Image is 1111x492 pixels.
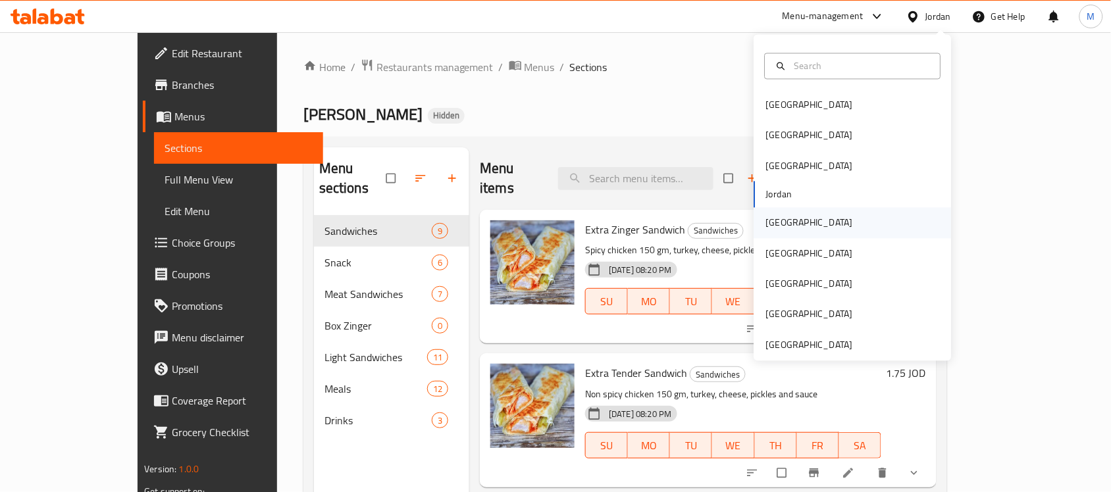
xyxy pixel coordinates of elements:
[172,361,313,377] span: Upsell
[427,349,448,365] div: items
[585,432,628,458] button: SU
[558,167,713,190] input: search
[688,223,744,239] div: Sandwiches
[716,166,744,191] span: Select section
[428,108,465,124] div: Hidden
[712,432,754,458] button: WE
[432,225,448,237] span: 9
[738,314,769,343] button: sort-choices
[585,288,628,314] button: SU
[490,220,575,305] img: Extra Zinger Sandwich
[432,414,448,427] span: 3
[766,337,853,352] div: [GEOGRAPHIC_DATA]
[688,223,743,238] span: Sandwiches
[303,59,346,75] a: Home
[154,164,323,195] a: Full Menu View
[324,223,432,239] div: Sandwiches
[378,166,406,191] span: Select all sections
[143,290,323,322] a: Promotions
[766,246,853,260] div: [GEOGRAPHIC_DATA]
[351,59,355,75] li: /
[560,59,565,75] li: /
[766,128,853,143] div: [GEOGRAPHIC_DATA]
[314,341,469,373] div: Light Sandwiches11
[802,436,834,455] span: FR
[766,159,853,173] div: [GEOGRAPHIC_DATA]
[172,45,313,61] span: Edit Restaurant
[324,286,432,302] span: Meat Sandwiches
[143,258,323,290] a: Coupons
[839,432,881,458] button: SA
[717,292,749,311] span: WE
[324,255,432,270] span: Snack
[154,132,323,164] a: Sections
[432,320,448,332] span: 0
[432,257,448,269] span: 6
[887,364,926,382] h6: 1.75 JOD
[712,288,754,314] button: WE
[314,405,469,436] div: Drinks3
[143,69,323,101] a: Branches
[432,223,448,239] div: items
[738,458,769,487] button: sort-choices
[165,172,313,187] span: Full Menu View
[633,292,665,311] span: MO
[844,436,876,455] span: SA
[591,292,623,311] span: SU
[143,101,323,132] a: Menus
[144,460,176,478] span: Version:
[842,466,858,480] a: Edit menu item
[766,98,853,112] div: [GEOGRAPHIC_DATA]
[908,466,921,480] svg: Show Choices
[925,9,951,24] div: Jordan
[570,59,607,75] span: Sections
[690,367,745,382] span: Sandwiches
[143,227,323,258] a: Choice Groups
[769,460,797,485] span: Select to update
[490,364,575,448] img: Extra Tender Sandwich
[172,424,313,440] span: Grocery Checklist
[585,386,881,403] p: Non spicy chicken 150 gm, turkey, cheese, pickles and sauce
[499,59,504,75] li: /
[633,436,665,455] span: MO
[766,277,853,291] div: [GEOGRAPHIC_DATA]
[428,110,465,121] span: Hidden
[143,416,323,448] a: Grocery Checklist
[690,366,746,382] div: Sandwiches
[868,458,900,487] button: delete
[428,351,448,364] span: 11
[324,381,427,397] span: Meals
[628,432,670,458] button: MO
[900,458,931,487] button: show more
[585,363,687,383] span: Extra Tender Sandwich
[432,286,448,302] div: items
[783,9,864,24] div: Menu-management
[628,288,670,314] button: MO
[717,436,749,455] span: WE
[585,242,881,258] p: Spicy chicken 150 gm, turkey, cheese, pickles and sauce
[670,432,712,458] button: TU
[172,330,313,345] span: Menu disclaimer
[303,59,947,76] nav: breadcrumb
[432,255,448,270] div: items
[314,215,469,247] div: Sandwiches9
[670,288,712,314] button: TU
[591,436,623,455] span: SU
[143,353,323,385] a: Upsell
[324,349,427,365] span: Light Sandwiches
[361,59,494,76] a: Restaurants management
[172,77,313,93] span: Branches
[432,288,448,301] span: 7
[179,460,199,478] span: 1.0.0
[509,59,555,76] a: Menus
[172,235,313,251] span: Choice Groups
[165,203,313,219] span: Edit Menu
[324,412,432,428] span: Drinks
[604,264,677,276] span: [DATE] 08:20 PM
[797,432,839,458] button: FR
[314,278,469,310] div: Meat Sandwiches7
[303,99,423,129] span: [PERSON_NAME]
